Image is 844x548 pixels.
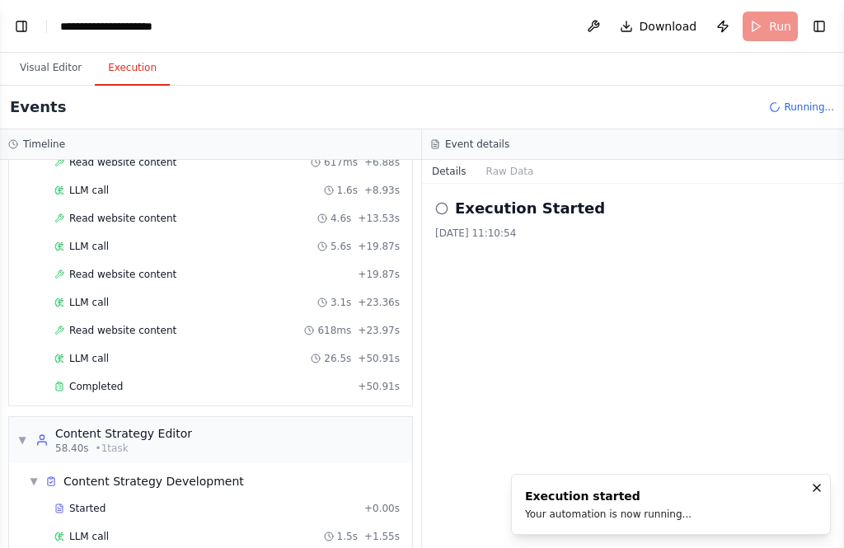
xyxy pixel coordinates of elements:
[69,184,109,197] span: LLM call
[358,352,400,365] span: + 50.91s
[784,101,834,114] span: Running...
[69,268,176,281] span: Read website content
[317,324,351,337] span: 618ms
[358,212,400,225] span: + 13.53s
[435,227,831,240] div: [DATE] 11:10:54
[455,197,605,220] h2: Execution Started
[337,184,358,197] span: 1.6s
[364,156,400,169] span: + 6.88s
[476,160,544,183] button: Raw Data
[331,212,351,225] span: 4.6s
[69,156,176,169] span: Read website content
[364,530,400,543] span: + 1.55s
[808,15,831,38] button: Show right sidebar
[55,425,192,442] div: Content Strategy Editor
[358,324,400,337] span: + 23.97s
[358,380,400,393] span: + 50.91s
[358,296,400,309] span: + 23.36s
[7,51,95,86] button: Visual Editor
[364,502,400,515] span: + 0.00s
[422,160,476,183] button: Details
[324,156,358,169] span: 617ms
[10,15,33,38] button: Show left sidebar
[69,380,123,393] span: Completed
[96,442,129,455] span: • 1 task
[10,96,66,119] h2: Events
[69,296,109,309] span: LLM call
[60,18,195,35] nav: breadcrumb
[55,442,89,455] span: 58.40s
[337,530,358,543] span: 1.5s
[358,240,400,253] span: + 19.87s
[69,502,105,515] span: Started
[445,138,509,151] h3: Event details
[69,352,109,365] span: LLM call
[331,296,351,309] span: 3.1s
[525,508,692,521] div: Your automation is now running...
[640,18,697,35] span: Download
[331,240,351,253] span: 5.6s
[364,184,400,197] span: + 8.93s
[29,475,39,488] span: ▼
[69,240,109,253] span: LLM call
[69,530,109,543] span: LLM call
[69,324,176,337] span: Read website content
[525,488,692,504] div: Execution started
[95,51,170,86] button: Execution
[63,473,244,489] span: Content Strategy Development
[358,268,400,281] span: + 19.87s
[69,212,176,225] span: Read website content
[23,138,65,151] h3: Timeline
[324,352,351,365] span: 26.5s
[17,433,27,447] span: ▼
[613,12,704,41] button: Download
